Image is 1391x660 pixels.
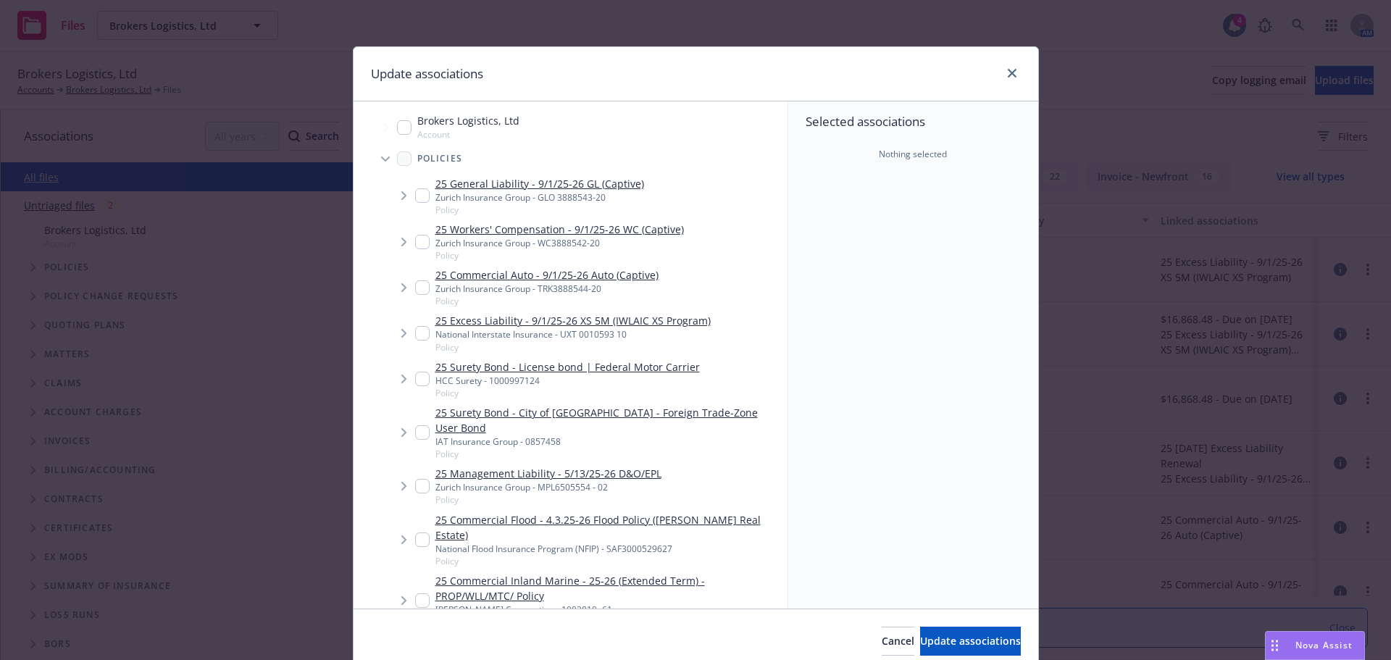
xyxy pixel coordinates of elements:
[1265,631,1365,660] button: Nova Assist
[1003,64,1021,82] a: close
[417,154,463,163] span: Policies
[435,573,782,603] a: 25 Commercial Inland Marine - 25-26 (Extended Term) - PROP/WLL/MTC/ Policy
[435,375,700,387] div: HCC Surety - 1000997124
[879,148,947,161] span: Nothing selected
[435,295,659,307] span: Policy
[371,64,483,83] h1: Update associations
[435,435,782,448] div: IAT Insurance Group - 0857458
[417,128,519,141] span: Account
[435,249,684,262] span: Policy
[920,634,1021,648] span: Update associations
[1295,639,1353,651] span: Nova Assist
[435,405,782,435] a: 25 Surety Bond - City of [GEOGRAPHIC_DATA] - Foreign Trade-Zone User Bond
[435,448,782,460] span: Policy
[882,634,914,648] span: Cancel
[882,627,914,656] button: Cancel
[435,481,661,493] div: Zurich Insurance Group - MPL6505554 - 02
[435,237,684,249] div: Zurich Insurance Group - WC3888542-20
[435,466,661,481] a: 25 Management Liability - 5/13/25-26 D&O/EPL
[1266,632,1284,659] div: Drag to move
[435,267,659,283] a: 25 Commercial Auto - 9/1/25-26 Auto (Captive)
[435,341,711,354] span: Policy
[435,512,782,543] a: 25 Commercial Flood - 4.3.25-26 Flood Policy ([PERSON_NAME] Real Estate)
[435,493,661,506] span: Policy
[806,113,1021,130] span: Selected associations
[920,627,1021,656] button: Update associations
[435,603,782,616] div: [PERSON_NAME] Corporation - 1003819 -61
[435,359,700,375] a: 25 Surety Bond - License bond | Federal Motor Carrier
[435,387,700,399] span: Policy
[435,283,659,295] div: Zurich Insurance Group - TRK3888544-20
[435,555,782,567] span: Policy
[417,113,519,128] span: Brokers Logistics, Ltd
[435,204,644,216] span: Policy
[435,543,782,555] div: National Flood Insurance Program (NFIP) - SAF3000529627
[435,176,644,191] a: 25 General Liability - 9/1/25-26 GL (Captive)
[435,313,711,328] a: 25 Excess Liability - 9/1/25-26 XS 5M (IWLAIC XS Program)
[435,191,644,204] div: Zurich Insurance Group - GLO 3888543-20
[435,222,684,237] a: 25 Workers' Compensation - 9/1/25-26 WC (Captive)
[435,328,711,341] div: National Interstate Insurance - UXT 0010593 10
